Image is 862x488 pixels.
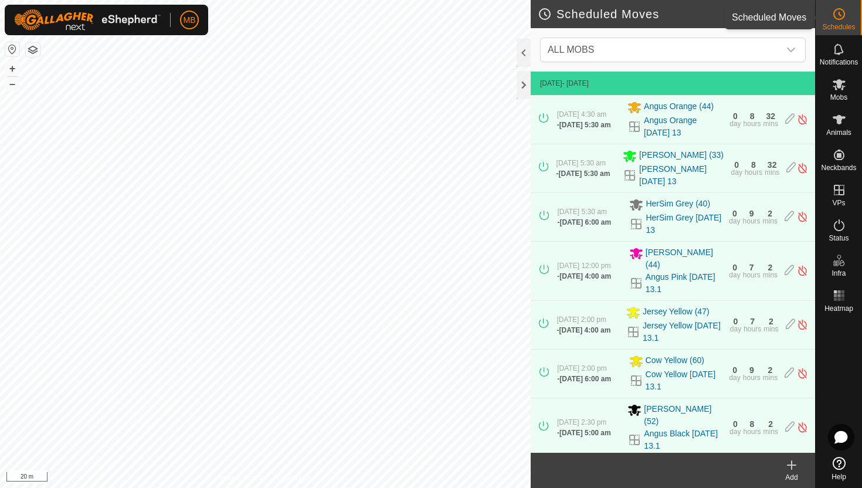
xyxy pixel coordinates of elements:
span: [DATE] 6:00 am [559,375,611,383]
button: – [5,77,19,91]
span: MB [184,14,196,26]
span: [DATE] 2:00 pm [557,316,606,324]
div: 8 [751,161,756,169]
div: 0 [733,420,738,428]
div: 0 [734,161,739,169]
span: Neckbands [821,164,856,171]
span: VPs [832,199,845,206]
span: [DATE] 5:30 am [556,159,606,167]
span: [DATE] 6:00 am [559,218,611,226]
div: - [557,120,611,130]
img: Turn off schedule move [797,113,808,126]
div: Add [768,472,815,483]
button: Reset Map [5,42,19,56]
span: Help [832,473,846,480]
span: - [DATE] [562,79,589,87]
span: Cow Yellow (60) [646,354,704,368]
span: Heatmap [824,305,853,312]
div: day [731,169,742,176]
div: 7 [750,317,755,326]
div: 7 [749,263,754,272]
div: mins [763,120,778,127]
span: [DATE] 5:30 am [559,121,611,129]
span: [DATE] [540,79,562,87]
button: Map Layers [26,43,40,57]
div: 8 [750,420,755,428]
a: Jersey Yellow [DATE] 13.1 [643,320,723,344]
div: 0 [732,263,737,272]
span: Mobs [830,94,847,101]
div: 0 [732,209,737,218]
span: [DATE] 2:00 pm [557,364,606,372]
div: day [730,326,741,333]
span: [PERSON_NAME] (44) [646,246,722,271]
span: [DATE] 12:00 pm [557,262,610,270]
div: 2 [768,263,773,272]
a: Privacy Policy [219,473,263,483]
div: day [729,120,741,127]
div: hours [743,374,761,381]
div: - [556,168,610,179]
button: + [5,62,19,76]
div: hours [744,120,761,127]
div: 2 [768,420,773,428]
div: hours [744,326,761,333]
div: hours [743,428,761,435]
span: [DATE] 5:30 am [557,208,606,216]
div: day [729,272,740,279]
div: mins [765,169,779,176]
div: dropdown trigger [779,38,803,62]
span: Infra [832,270,846,277]
img: Turn off schedule move [797,162,808,174]
span: HerSim Grey (40) [646,198,710,212]
img: Turn off schedule move [797,211,808,223]
span: Animals [826,129,851,136]
a: Help [816,452,862,485]
div: - [557,325,611,335]
a: Angus Black [DATE] 13.1 [644,428,722,452]
span: [DATE] 5:00 am [559,429,611,437]
div: day [729,218,740,225]
a: Angus Orange [DATE] 13 [644,114,722,139]
div: mins [763,326,778,333]
div: - [557,271,611,282]
span: Angus Orange (44) [644,100,714,114]
img: Turn off schedule move [797,265,808,277]
div: day [729,428,741,435]
div: 32 [768,161,777,169]
span: Schedules [822,23,855,30]
span: Notifications [820,59,858,66]
img: Turn off schedule move [797,421,808,433]
div: mins [763,272,778,279]
h2: Scheduled Moves [538,7,815,21]
div: 2 [769,317,773,326]
div: day [729,374,740,381]
div: 32 [766,112,775,120]
div: mins [763,374,778,381]
div: hours [743,272,761,279]
a: Cow Yellow [DATE] 13.1 [646,368,722,393]
div: 0 [734,317,738,326]
span: ALL MOBS [548,45,594,55]
img: Turn off schedule move [797,318,808,331]
span: [DATE] 4:00 am [559,272,611,280]
div: 9 [749,366,754,374]
img: Gallagher Logo [14,9,161,30]
span: Status [829,235,849,242]
span: [PERSON_NAME] (33) [639,149,724,163]
div: hours [743,218,761,225]
a: [PERSON_NAME] [DATE] 13 [639,163,724,188]
div: - [557,374,611,384]
div: 2 [768,366,773,374]
span: [DATE] 2:30 pm [557,418,606,426]
img: Turn off schedule move [797,367,808,379]
div: 8 [750,112,755,120]
div: 0 [733,112,738,120]
div: 2 [768,209,772,218]
div: 0 [732,366,737,374]
span: ALL MOBS [543,38,779,62]
span: Jersey Yellow (47) [643,306,710,320]
a: HerSim Grey [DATE] 13 [646,212,722,236]
div: - [557,217,611,228]
div: mins [763,428,778,435]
